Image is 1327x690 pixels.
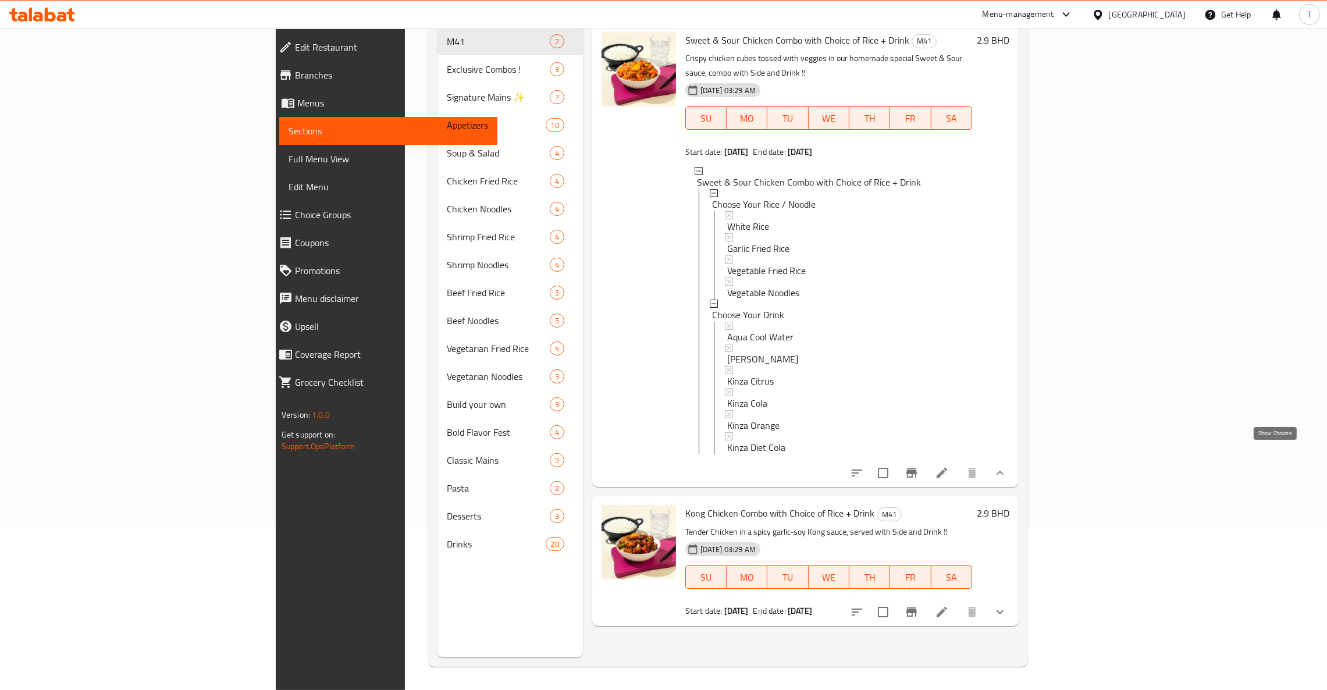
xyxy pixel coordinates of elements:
span: Drinks [447,537,545,551]
button: Branch-specific-item [898,459,926,487]
div: M41 [877,507,902,521]
span: 2 [550,483,564,494]
span: Select to update [871,600,895,624]
button: SU [685,106,727,130]
span: 1.0.0 [312,407,330,422]
span: 4 [550,148,564,159]
a: Edit Menu [279,173,497,201]
span: 4 [550,204,564,215]
svg: Show Choices [993,605,1007,619]
h6: 2.9 BHD [977,32,1009,48]
a: Promotions [269,257,497,284]
div: Desserts3 [437,502,583,530]
a: Edit Restaurant [269,33,497,61]
a: Choice Groups [269,201,497,229]
div: Signature Mains ✨7 [437,83,583,111]
span: 3 [550,64,564,75]
span: Sweet & Sour Chicken Combo with Choice of Rice + Drink [697,175,921,189]
span: Desserts [447,509,550,523]
button: TU [767,565,808,589]
span: 2 [550,36,564,47]
span: Start date: [685,603,723,618]
button: show more [986,598,1014,626]
div: [GEOGRAPHIC_DATA] [1109,8,1186,21]
div: items [550,174,564,188]
div: Vegetarian Fried Rice [447,342,550,355]
span: Branches [295,68,488,82]
div: items [550,202,564,216]
span: End date: [753,144,786,159]
span: TH [854,569,885,586]
span: Get support on: [282,427,335,442]
span: FR [895,110,926,127]
span: MO [731,110,763,127]
div: Beef Noodles5 [437,307,583,335]
b: [DATE] [788,144,812,159]
span: TH [854,110,885,127]
span: Bold Flavor Fest [447,425,550,439]
span: Chicken Fried Rice [447,174,550,188]
span: Edit Menu [289,180,488,194]
span: Kinza Citrus [727,374,774,388]
b: [DATE] [724,144,749,159]
span: 4 [550,176,564,187]
div: items [550,314,564,328]
div: Appetizers [447,118,545,132]
span: WE [813,110,845,127]
span: Coverage Report [295,347,488,361]
span: Aqua Cool Water [727,330,794,344]
span: 3 [550,511,564,522]
div: Chicken Noodles [447,202,550,216]
button: SA [931,106,972,130]
div: items [550,90,564,104]
span: Menu disclaimer [295,291,488,305]
a: Support.OpsPlatform [282,439,355,454]
span: 5 [550,287,564,298]
span: SA [936,110,967,127]
button: delete [958,459,986,487]
span: 5 [550,455,564,466]
div: Chicken Fried Rice4 [437,167,583,195]
span: White Rice [727,219,769,233]
span: M41 [447,34,550,48]
button: FR [890,565,931,589]
span: Shrimp Noodles [447,258,550,272]
span: Start date: [685,144,723,159]
h6: 2.9 BHD [977,505,1009,521]
div: Exclusive Combos !3 [437,55,583,83]
span: Choice Groups [295,208,488,222]
span: M41 [912,34,936,48]
span: Edit Restaurant [295,40,488,54]
span: 5 [550,315,564,326]
span: Select to update [871,461,895,485]
img: Sweet & Sour Chicken Combo with Choice of Rice + Drink [602,32,676,106]
button: SA [931,565,972,589]
div: items [550,342,564,355]
span: [DATE] 03:29 AM [696,544,760,555]
span: Build your own [447,397,550,411]
div: Classic Mains [447,453,550,467]
div: M412 [437,27,583,55]
span: Signature Mains ✨ [447,90,550,104]
div: Chicken Noodles4 [437,195,583,223]
span: Vegetarian Noodles [447,369,550,383]
div: items [550,453,564,467]
span: 7 [550,92,564,103]
span: Vegetable Noodles [727,286,799,300]
button: MO [727,106,767,130]
button: MO [727,565,767,589]
div: items [550,34,564,48]
a: Full Menu View [279,145,497,173]
span: 3 [550,399,564,410]
span: Beef Noodles [447,314,550,328]
div: Classic Mains5 [437,446,583,474]
div: Beef Fried Rice [447,286,550,300]
a: Upsell [269,312,497,340]
span: SA [936,569,967,586]
span: Upsell [295,319,488,333]
img: Kong Chicken Combo with Choice of Rice + Drink [602,505,676,579]
div: Shrimp Noodles4 [437,251,583,279]
span: Kinza Diet Cola [727,440,785,454]
div: items [550,230,564,244]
